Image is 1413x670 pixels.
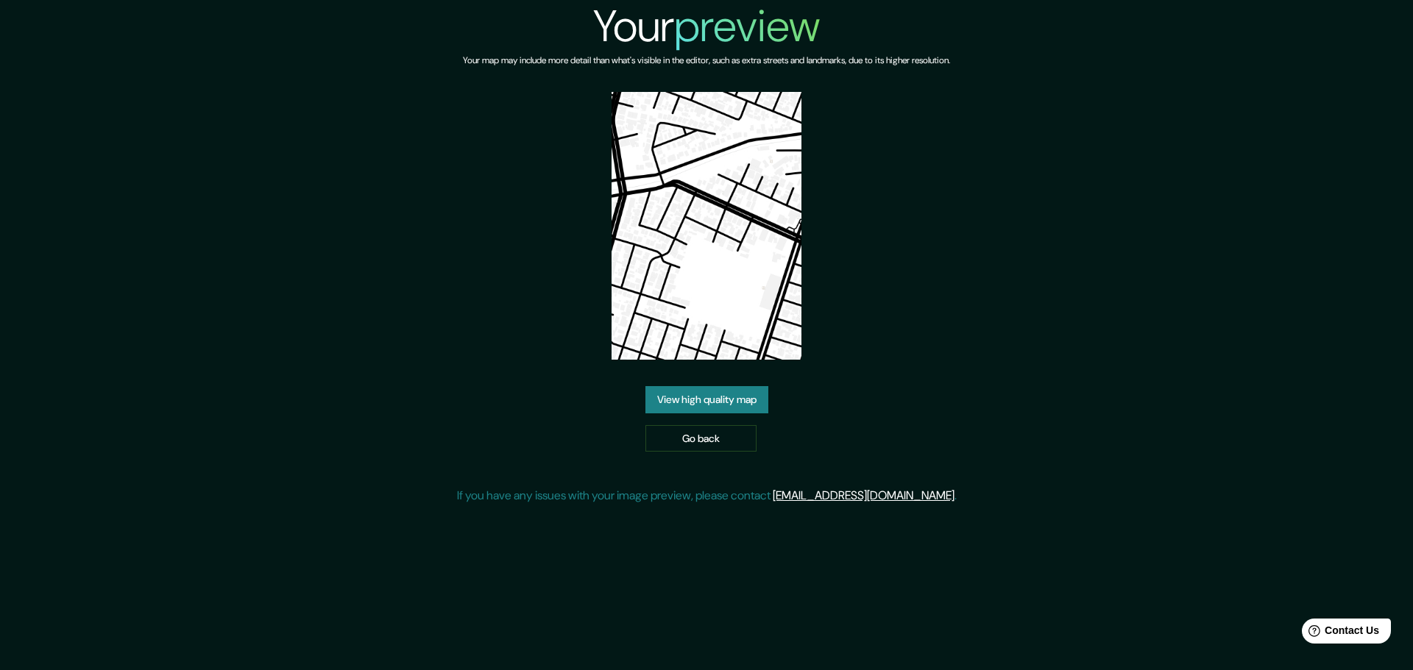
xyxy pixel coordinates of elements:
[457,487,957,505] p: If you have any issues with your image preview, please contact .
[773,488,955,503] a: [EMAIL_ADDRESS][DOMAIN_NAME]
[1282,613,1397,654] iframe: Help widget launcher
[612,92,801,360] img: created-map-preview
[645,425,757,452] a: Go back
[463,53,950,68] h6: Your map may include more detail than what's visible in the editor, such as extra streets and lan...
[645,386,768,413] a: View high quality map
